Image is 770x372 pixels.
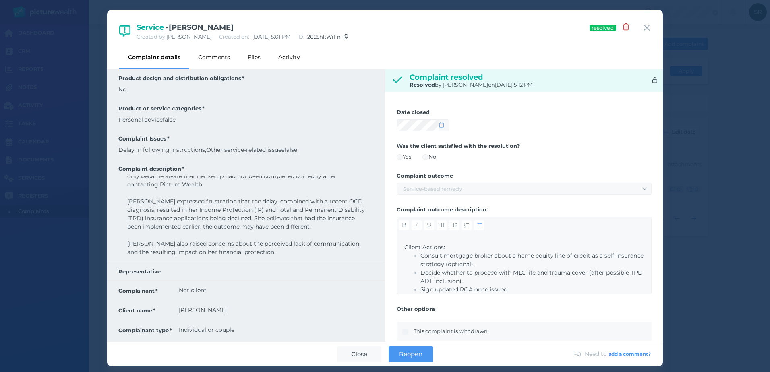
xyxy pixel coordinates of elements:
label: Complaint Issues [118,135,374,146]
label: Complaint outcome description: [397,206,652,217]
label: Product design and distribution obligations [118,75,374,85]
span: Decide whether to proceed with MLC life and trauma cover (after possible TPD ADL inclusion). [420,269,644,285]
label: Complaint outcome [397,172,652,183]
span: Click to copy complaint ID to clipboard [307,33,341,40]
label: Product or service categories [118,105,374,116]
span: ID: [297,33,304,40]
span: Client Actions: [404,244,445,251]
label: Date closed [397,109,652,119]
div: Activity [269,45,309,69]
label: Complainant [118,287,179,294]
span: [DATE] 5:01 PM [252,33,290,40]
label: Was the client satisfied with the resolution? [397,143,652,153]
span: Sign updated ROA once issued. [420,286,509,293]
span: by [PERSON_NAME] on [DATE] 5:12 PM [410,81,532,88]
span: [PERSON_NAME] [179,306,227,314]
span: Click to copy complaint ID to clipboard [344,33,348,40]
span: [PERSON_NAME] also raised concerns about the perceived lack of communication and the resulting im... [127,240,361,256]
button: Reopen [389,346,433,362]
span: Created on: [219,33,249,40]
span: resolved [591,25,615,31]
div: Complaint details [119,45,189,69]
span: No [118,86,126,93]
span: Need to [585,350,609,358]
span: Created by [137,33,212,40]
span: Close [347,350,371,358]
span: Delete this complaint [623,23,629,32]
a: add a comment? [609,351,651,357]
span: Service [137,23,164,32]
div: Comments [189,45,239,69]
span: - [PERSON_NAME] [164,23,234,32]
span: [PERSON_NAME] expressed frustration that the delay, combined with a recent OCD diagnosis, resulte... [127,198,366,230]
span: Complaint resolved [410,73,483,82]
span: Consult mortgage broker about a home equity line of credit as a self-insurance strategy (optional). [420,252,645,268]
label: No [422,153,436,160]
label: Client name [118,307,179,314]
button: Close [337,346,381,362]
span: [PERSON_NAME] [166,33,212,40]
label: Complainant type [118,327,179,333]
label: Yes [397,153,411,160]
strong: Resolved [410,81,435,88]
span: Delay in following instructions, Other service-related issuesfalse [118,146,297,153]
span: Personal advicefalse [118,116,176,123]
span: Not client [179,287,207,294]
label: Complaint description [118,165,374,176]
label: Representative [118,268,179,275]
label: This complaint is withdrawn [414,328,488,334]
span: Reopen [395,350,426,358]
div: Files [239,45,269,69]
label: Other options [397,306,652,316]
span: Individual or couple [179,326,234,333]
button: Close [643,22,651,33]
